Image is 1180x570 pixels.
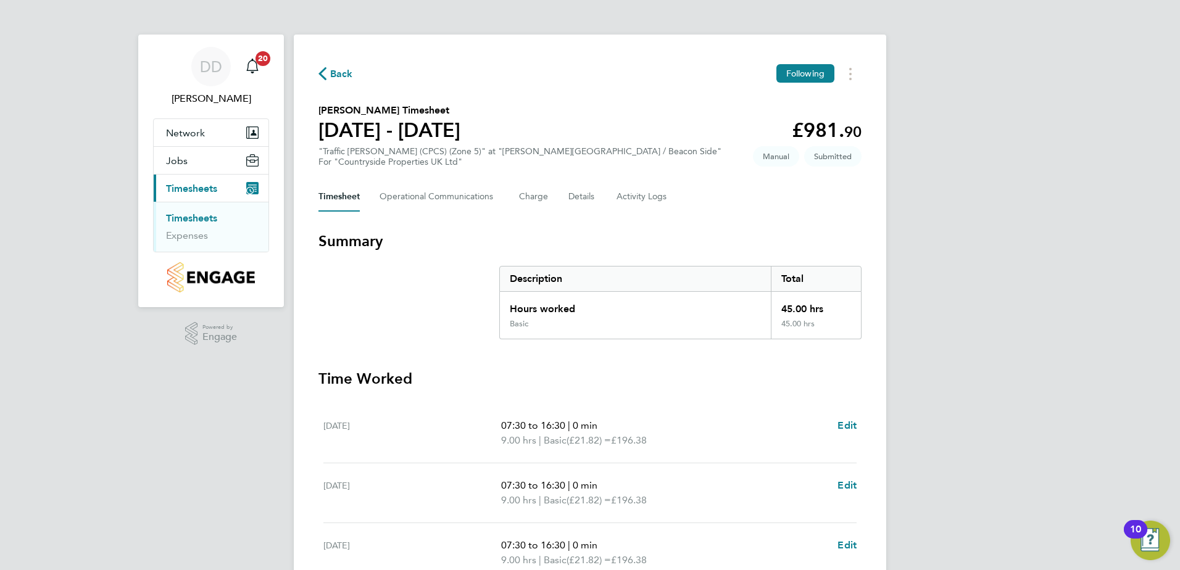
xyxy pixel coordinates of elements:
[611,434,647,446] span: £196.38
[544,493,567,508] span: Basic
[318,66,353,81] button: Back
[771,292,861,319] div: 45.00 hrs
[568,419,570,431] span: |
[567,494,611,506] span: (£21.82) =
[573,479,597,491] span: 0 min
[500,266,771,291] div: Description
[323,478,501,508] div: [DATE]
[544,553,567,568] span: Basic
[1131,521,1170,560] button: Open Resource Center, 10 new notifications
[567,554,611,566] span: (£21.82) =
[539,434,541,446] span: |
[153,91,269,106] span: David Dodd
[154,175,268,202] button: Timesheets
[166,155,188,167] span: Jobs
[837,478,857,493] a: Edit
[510,319,528,329] div: Basic
[323,418,501,448] div: [DATE]
[166,127,205,139] span: Network
[804,146,862,167] span: This timesheet is Submitted.
[318,146,721,167] div: "Traffic [PERSON_NAME] (CPCS) (Zone 5)" at "[PERSON_NAME][GEOGRAPHIC_DATA] / Beacon Side"
[567,434,611,446] span: (£21.82) =
[776,64,834,83] button: Following
[138,35,284,307] nav: Main navigation
[318,118,460,142] h1: [DATE] - [DATE]
[318,182,360,212] button: Timesheet
[611,494,647,506] span: £196.38
[154,119,268,146] button: Network
[1130,529,1141,545] div: 10
[837,538,857,553] a: Edit
[318,157,721,167] div: For "Countryside Properties UK Ltd"
[154,202,268,252] div: Timesheets
[499,266,862,339] div: Summary
[256,51,270,66] span: 20
[318,103,460,118] h2: [PERSON_NAME] Timesheet
[573,539,597,551] span: 0 min
[771,266,861,291] div: Total
[500,292,771,319] div: Hours worked
[153,262,269,292] a: Go to home page
[166,229,208,241] a: Expenses
[318,231,862,251] h3: Summary
[837,419,857,431] span: Edit
[617,182,668,212] button: Activity Logs
[568,539,570,551] span: |
[501,554,536,566] span: 9.00 hrs
[792,118,862,142] app-decimal: £981.
[837,539,857,551] span: Edit
[771,319,861,339] div: 45.00 hrs
[568,479,570,491] span: |
[786,68,825,79] span: Following
[573,419,597,431] span: 0 min
[166,212,217,224] a: Timesheets
[568,182,597,212] button: Details
[200,59,222,75] span: DD
[323,538,501,568] div: [DATE]
[501,419,565,431] span: 07:30 to 16:30
[519,182,549,212] button: Charge
[240,47,265,86] a: 20
[202,332,237,342] span: Engage
[844,123,862,141] span: 90
[837,418,857,433] a: Edit
[501,479,565,491] span: 07:30 to 16:30
[154,147,268,174] button: Jobs
[539,494,541,506] span: |
[318,369,862,389] h3: Time Worked
[501,494,536,506] span: 9.00 hrs
[380,182,499,212] button: Operational Communications
[166,183,217,194] span: Timesheets
[837,479,857,491] span: Edit
[539,554,541,566] span: |
[202,322,237,332] span: Powered by
[544,433,567,448] span: Basic
[185,322,238,345] a: Powered byEngage
[501,434,536,446] span: 9.00 hrs
[611,554,647,566] span: £196.38
[167,262,254,292] img: countryside-properties-logo-retina.png
[330,67,353,81] span: Back
[839,64,862,83] button: Timesheets Menu
[153,47,269,106] a: DD[PERSON_NAME]
[501,539,565,551] span: 07:30 to 16:30
[753,146,799,167] span: This timesheet was manually created.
